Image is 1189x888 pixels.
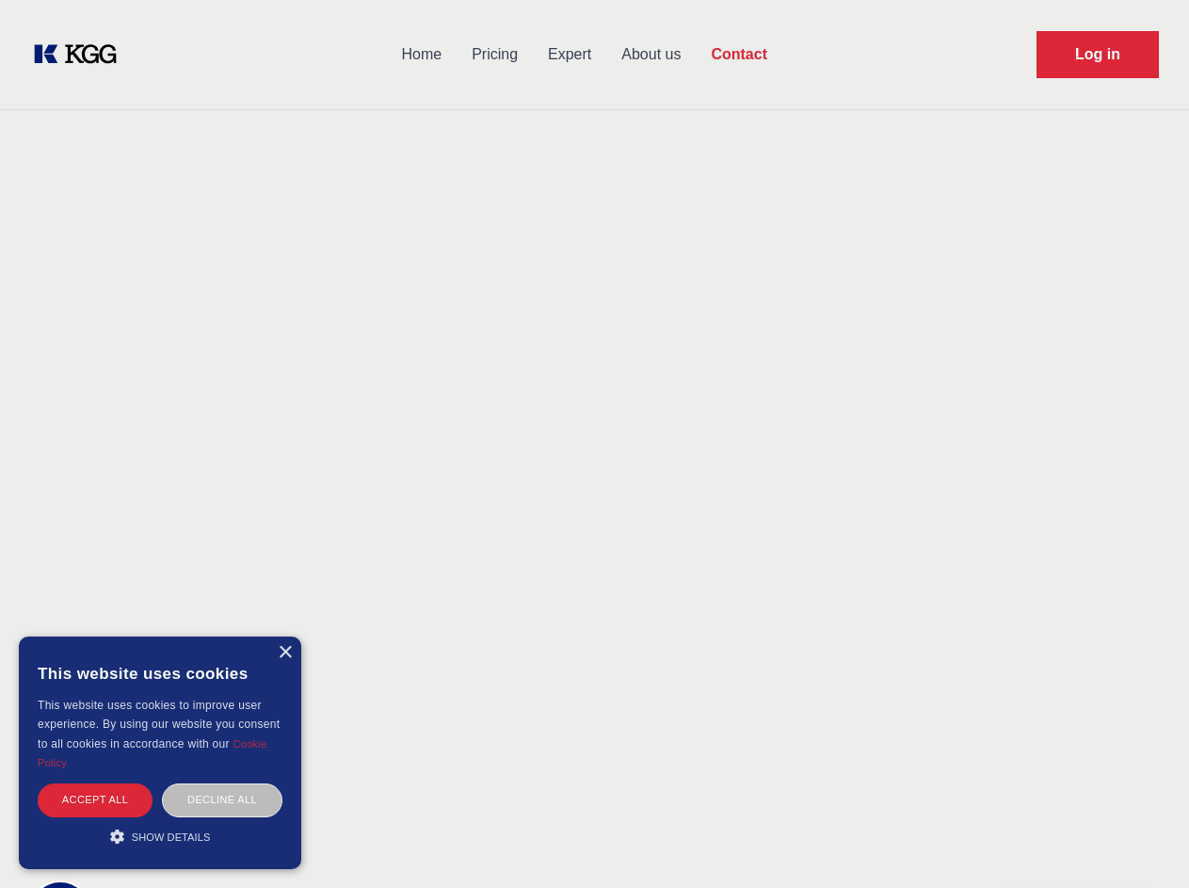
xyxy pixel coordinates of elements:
div: Show details [38,827,282,846]
a: Request Demo [1036,31,1159,78]
a: KOL Knowledge Platform: Talk to Key External Experts (KEE) [30,40,132,70]
a: Contact [696,30,782,79]
a: Cookie Policy [38,738,267,768]
iframe: Chat Widget [1095,798,1189,888]
div: This website uses cookies [38,651,282,696]
div: Accept all [38,783,153,816]
a: About us [606,30,696,79]
div: Decline all [162,783,282,816]
div: Close [278,646,292,660]
a: Pricing [457,30,533,79]
a: Expert [533,30,606,79]
a: Home [386,30,457,79]
span: Show details [132,831,211,843]
span: This website uses cookies to improve user experience. By using our website you consent to all coo... [38,699,280,751]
